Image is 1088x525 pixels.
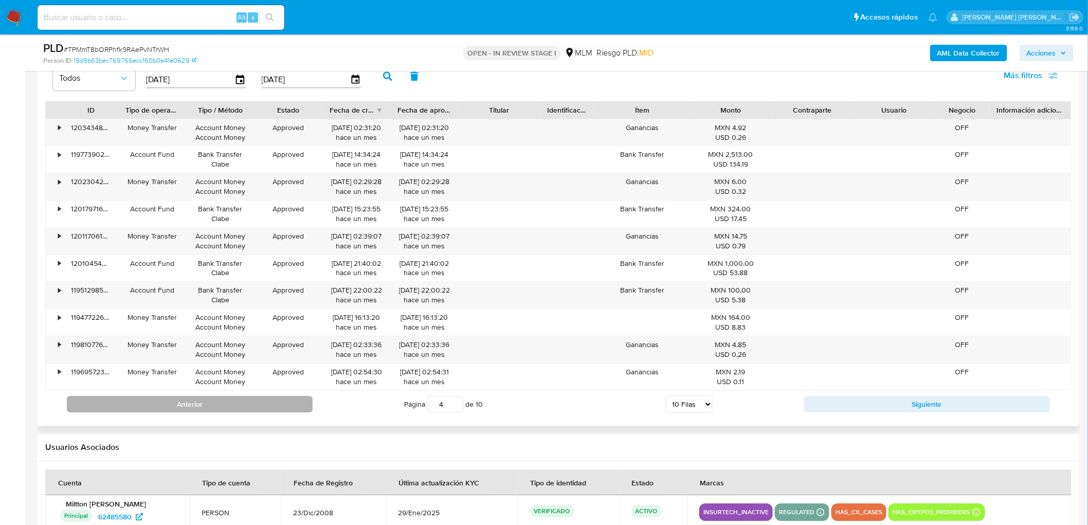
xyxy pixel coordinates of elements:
button: Acciones [1020,45,1074,61]
p: OPEN - IN REVIEW STAGE I [463,46,560,60]
b: AML Data Collector [937,45,1000,61]
input: Buscar usuario o caso... [38,11,284,24]
b: Person ID [43,56,71,65]
b: PLD [43,40,64,56]
a: Notificaciones [929,13,937,22]
span: # TPMmT8bORPhfk9RAePvNTrWH [64,44,169,55]
a: 19d9b63bec769766ecc160b0e41e0629 [74,56,196,65]
span: MID [639,47,654,59]
button: search-icon [259,10,280,25]
span: s [251,12,255,22]
span: Riesgo PLD: [596,47,654,59]
p: elena.palomino@mercadolibre.com.mx [963,12,1066,22]
span: Alt [238,12,246,22]
div: MLM [565,47,592,59]
button: AML Data Collector [930,45,1007,61]
a: Salir [1069,12,1080,23]
h2: Usuarios Asociados [45,442,1072,452]
span: 3.156.0 [1066,24,1083,32]
span: Accesos rápidos [861,12,918,23]
span: Acciones [1027,45,1056,61]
